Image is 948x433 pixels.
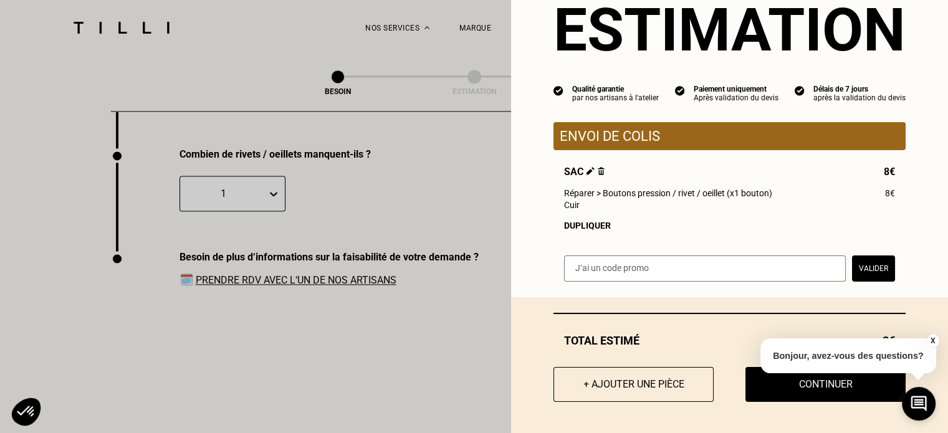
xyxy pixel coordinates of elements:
[564,255,846,282] input: J‘ai un code promo
[885,188,895,198] span: 8€
[813,85,906,93] div: Délais de 7 jours
[813,93,906,102] div: après la validation du devis
[560,128,899,144] p: Envoi de colis
[553,85,563,96] img: icon list info
[760,338,936,373] p: Bonjour, avez-vous des questions?
[553,367,714,402] button: + Ajouter une pièce
[564,221,895,231] div: Dupliquer
[587,167,595,175] img: Éditer
[598,167,605,175] img: Supprimer
[572,85,659,93] div: Qualité garantie
[694,93,778,102] div: Après validation du devis
[694,85,778,93] div: Paiement uniquement
[926,334,939,348] button: X
[564,188,772,198] span: Réparer > Boutons pression / rivet / oeillet (x1 bouton)
[564,166,605,178] span: Sac
[564,200,580,210] span: Cuir
[852,255,895,282] button: Valider
[745,367,906,402] button: Continuer
[884,166,895,178] span: 8€
[675,85,685,96] img: icon list info
[572,93,659,102] div: par nos artisans à l'atelier
[795,85,805,96] img: icon list info
[553,334,906,347] div: Total estimé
